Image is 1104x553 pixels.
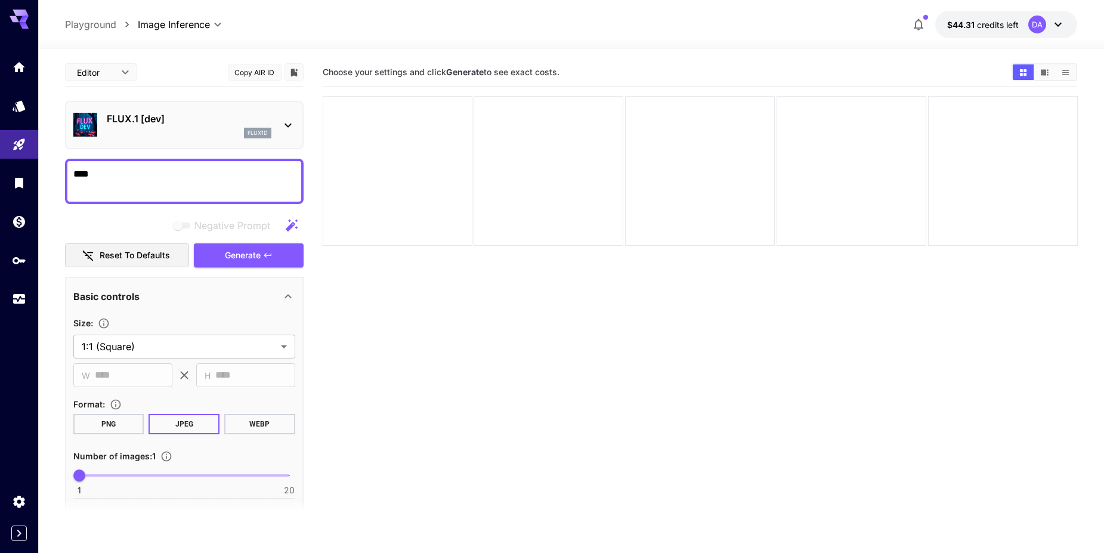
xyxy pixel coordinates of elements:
span: Image Inference [138,17,210,32]
div: FLUX.1 [dev]flux1d [73,107,295,143]
nav: breadcrumb [65,17,138,32]
span: 1 [78,484,81,496]
div: DA [1028,16,1046,33]
span: H [205,369,211,382]
div: Usage [12,292,26,307]
a: Playground [65,17,116,32]
button: Show media in grid view [1013,64,1034,80]
span: Number of images : 1 [73,451,156,461]
button: Generate [194,243,304,268]
div: Settings [12,494,26,509]
span: W [82,369,90,382]
button: Specify how many images to generate in a single request. Each image generation will be charged se... [156,450,177,462]
span: credits left [977,20,1019,30]
p: FLUX.1 [dev] [107,112,271,126]
button: Expand sidebar [11,526,27,541]
div: Library [12,175,26,190]
div: Basic controls [73,282,295,311]
span: Format : [73,399,105,409]
button: Add to library [289,65,299,79]
b: Generate [446,67,484,77]
button: $44.30982DA [935,11,1077,38]
span: Generate [225,248,261,263]
div: Wallet [12,214,26,229]
span: Editor [77,66,114,79]
span: 20 [284,484,295,496]
button: Reset to defaults [65,243,189,268]
div: Models [12,98,26,113]
button: PNG [73,414,144,434]
div: Show media in grid viewShow media in video viewShow media in list view [1012,63,1077,81]
span: Negative Prompt [194,218,270,233]
button: Choose the file format for the output image. [105,398,126,410]
button: Show media in video view [1034,64,1055,80]
div: API Keys [12,253,26,268]
div: $44.30982 [947,18,1019,31]
button: Copy AIR ID [228,64,282,81]
p: Basic controls [73,289,140,304]
button: WEBP [224,414,295,434]
span: 1:1 (Square) [82,339,276,354]
button: JPEG [149,414,219,434]
p: flux1d [248,129,268,137]
div: Playground [12,137,26,152]
button: Show media in list view [1055,64,1076,80]
span: $44.31 [947,20,977,30]
span: Negative prompts are not compatible with the selected model. [171,218,280,233]
div: Home [12,60,26,75]
span: Choose your settings and click to see exact costs. [323,67,559,77]
button: Adjust the dimensions of the generated image by specifying its width and height in pixels, or sel... [93,317,115,329]
span: Size : [73,318,93,328]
